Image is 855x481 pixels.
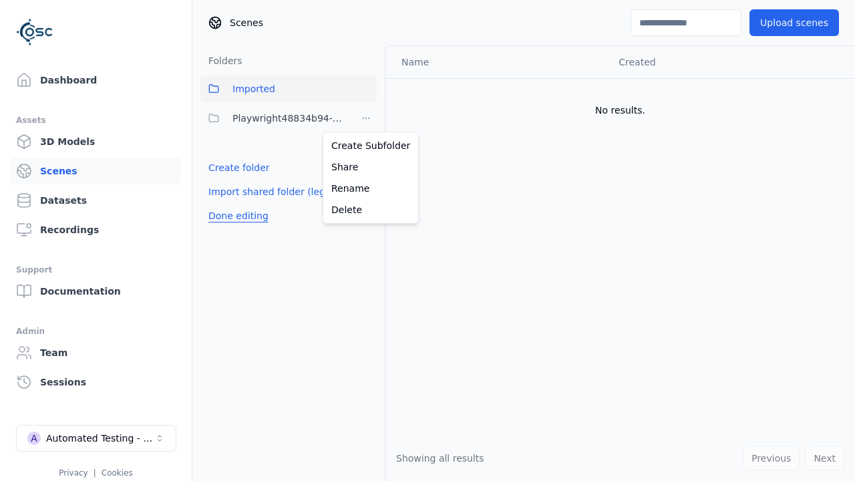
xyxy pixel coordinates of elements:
[326,156,415,178] a: Share
[326,199,415,220] a: Delete
[326,135,415,156] a: Create Subfolder
[326,178,415,199] a: Rename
